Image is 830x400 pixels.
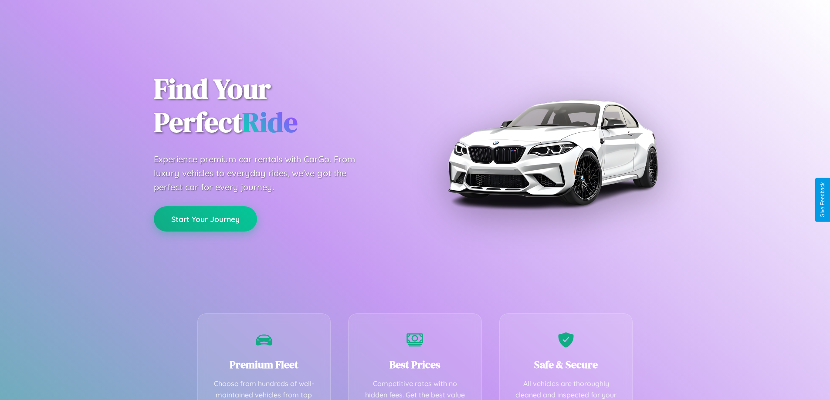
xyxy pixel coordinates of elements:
button: Start Your Journey [154,206,257,232]
h3: Premium Fleet [211,357,318,372]
span: Ride [242,103,298,141]
h3: Safe & Secure [513,357,620,372]
img: Premium BMW car rental vehicle [444,44,661,261]
div: Give Feedback [820,182,826,218]
h1: Find Your Perfect [154,72,402,139]
p: Experience premium car rentals with CarGo. From luxury vehicles to everyday rides, we've got the ... [154,152,372,194]
h3: Best Prices [362,357,468,372]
